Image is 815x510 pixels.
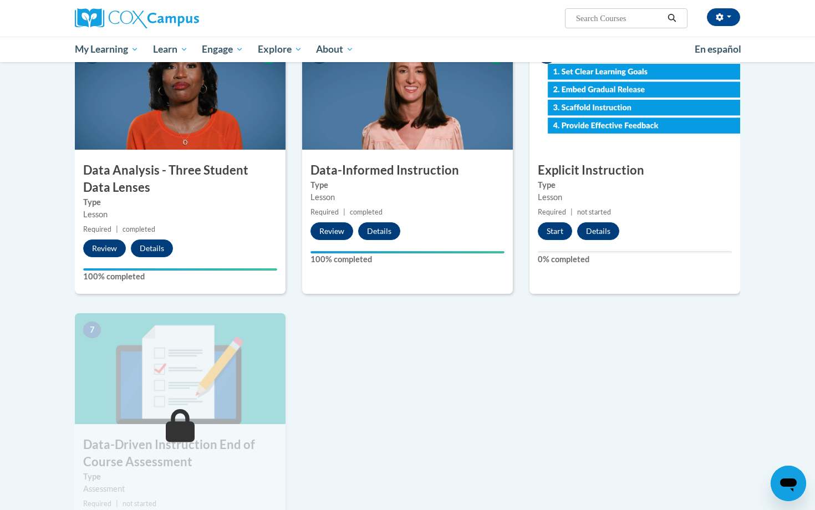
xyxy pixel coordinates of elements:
[343,208,345,216] span: |
[75,8,286,28] a: Cox Campus
[310,179,505,191] label: Type
[83,196,277,208] label: Type
[577,208,611,216] span: not started
[83,208,277,221] div: Lesson
[529,39,740,150] img: Course Image
[116,225,118,233] span: |
[75,436,286,471] h3: Data-Driven Instruction End of Course Assessment
[83,471,277,483] label: Type
[83,271,277,283] label: 100% completed
[75,162,286,196] h3: Data Analysis - Three Student Data Lenses
[309,37,361,62] a: About
[310,222,353,240] button: Review
[358,222,400,240] button: Details
[310,208,339,216] span: Required
[83,483,277,495] div: Assessment
[58,37,757,62] div: Main menu
[310,253,505,266] label: 100% completed
[664,12,680,25] button: Search
[75,39,286,150] img: Course Image
[75,8,199,28] img: Cox Campus
[195,37,251,62] a: Engage
[538,208,566,216] span: Required
[707,8,740,26] button: Account Settings
[771,466,806,501] iframe: Button to launch messaging window
[310,251,505,253] div: Your progress
[302,162,513,179] h3: Data-Informed Instruction
[695,43,741,55] span: En español
[146,37,195,62] a: Learn
[83,239,126,257] button: Review
[687,38,748,61] a: En español
[123,499,156,508] span: not started
[75,43,139,56] span: My Learning
[538,179,732,191] label: Type
[310,191,505,203] div: Lesson
[570,208,573,216] span: |
[577,222,619,240] button: Details
[83,322,101,338] span: 7
[75,313,286,424] img: Course Image
[538,222,572,240] button: Start
[153,43,188,56] span: Learn
[258,43,302,56] span: Explore
[316,43,354,56] span: About
[68,37,146,62] a: My Learning
[123,225,155,233] span: completed
[83,225,111,233] span: Required
[202,43,243,56] span: Engage
[538,253,732,266] label: 0% completed
[83,268,277,271] div: Your progress
[131,239,173,257] button: Details
[529,162,740,179] h3: Explicit Instruction
[350,208,383,216] span: completed
[575,12,664,25] input: Search Courses
[302,39,513,150] img: Course Image
[83,499,111,508] span: Required
[251,37,309,62] a: Explore
[538,191,732,203] div: Lesson
[116,499,118,508] span: |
